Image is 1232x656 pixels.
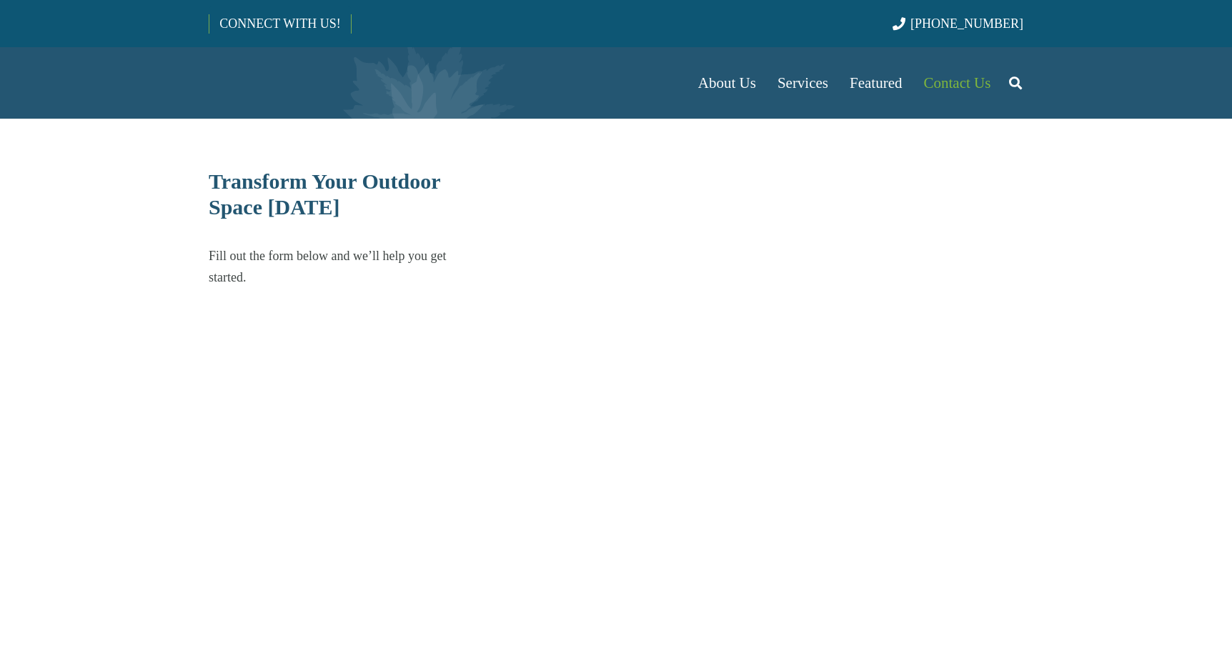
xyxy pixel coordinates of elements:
a: Services [767,47,839,119]
span: Featured [850,74,902,91]
span: Transform Your Outdoor Space [DATE] [209,169,440,219]
a: Borst-Logo [209,54,446,111]
a: Contact Us [913,47,1002,119]
a: [PHONE_NUMBER] [893,16,1023,31]
span: [PHONE_NUMBER] [910,16,1023,31]
span: Services [778,74,828,91]
span: About Us [698,74,756,91]
p: Fill out the form below and we’ll help you get started. [209,245,475,288]
span: Contact Us [924,74,991,91]
a: About Us [687,47,767,119]
a: Search [1001,65,1030,101]
a: Featured [839,47,913,119]
a: CONNECT WITH US! [209,6,350,41]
